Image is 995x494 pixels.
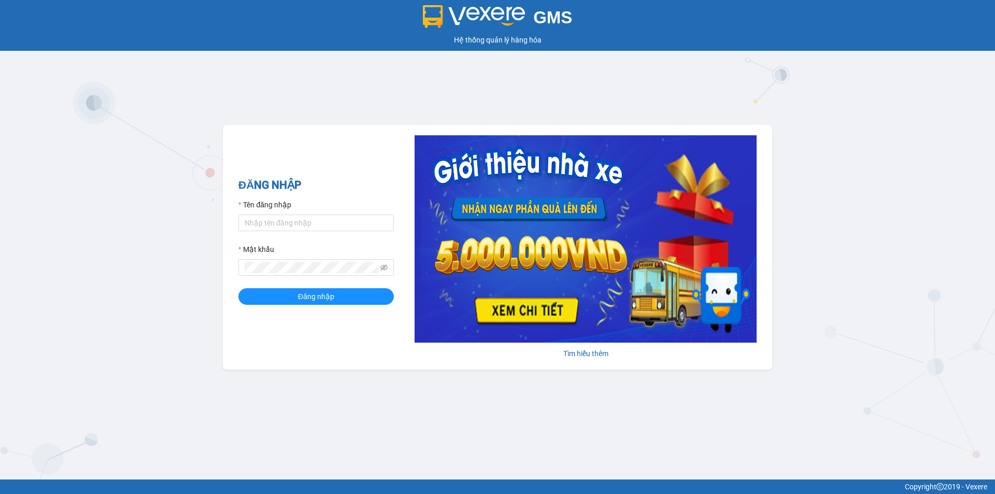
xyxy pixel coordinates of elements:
div: Hệ thống quản lý hàng hóa [3,34,992,46]
span: Đăng nhập [298,291,334,302]
img: banner-0 [415,135,757,343]
a: GMS [423,16,573,24]
input: Mật khẩu [245,262,378,273]
img: logo 2 [423,5,525,28]
span: copyright [936,483,944,490]
h2: ĐĂNG NHẬP [238,177,394,194]
span: eye-invisible [380,264,388,271]
label: Tên đăng nhập [238,199,291,210]
button: Đăng nhập [238,288,394,305]
div: Tìm hiểu thêm [415,348,757,359]
input: Tên đăng nhập [238,215,394,231]
span: GMS [533,8,572,27]
div: Copyright 2019 - Vexere [8,481,987,492]
label: Mật khẩu [238,244,274,255]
